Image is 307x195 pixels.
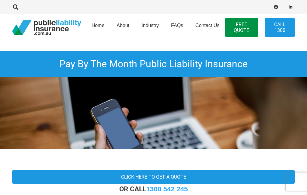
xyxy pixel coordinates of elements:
span: Contact Us [195,23,219,28]
a: pli_logotransparent [12,20,81,35]
a: Facebook [272,3,280,11]
a: Click here to get a quote [12,170,295,184]
span: About [117,23,129,28]
span: Industry [141,23,159,28]
span: FAQs [171,23,183,28]
strong: OR CALL [119,185,188,193]
a: 1300 542 245 [146,185,188,193]
a: FREE QUOTE [225,18,258,37]
span: Home [92,23,105,28]
a: Contact Us [189,12,225,43]
a: Home [85,12,111,43]
a: About [110,12,135,43]
a: Industry [135,12,165,43]
a: LinkedIn [286,3,295,11]
a: Search [9,2,22,12]
a: FAQs [165,12,189,43]
a: Call 1300 [265,18,295,37]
